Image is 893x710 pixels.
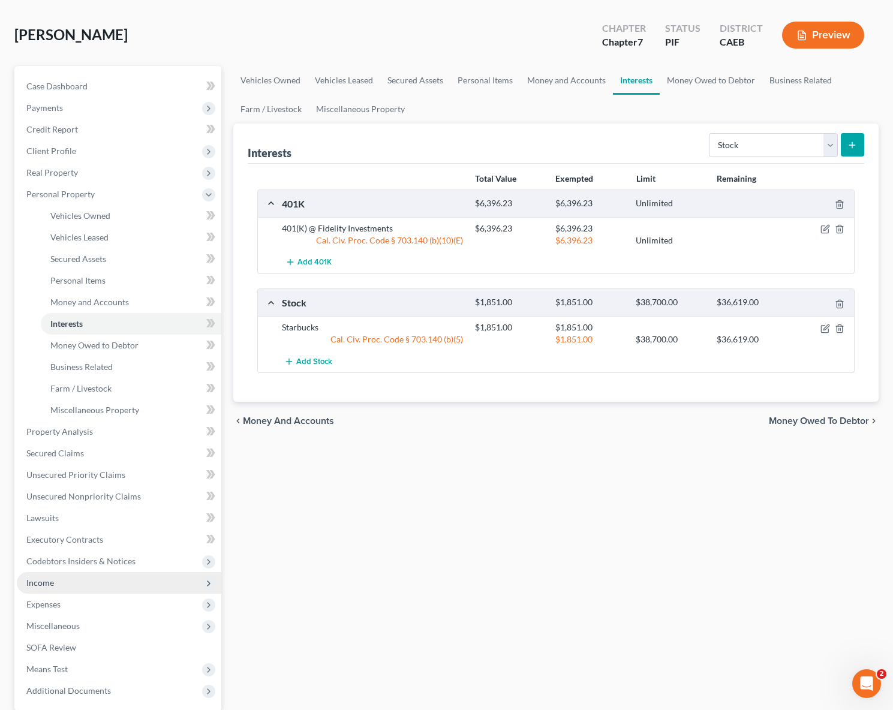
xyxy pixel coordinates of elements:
[17,421,221,443] a: Property Analysis
[17,507,221,529] a: Lawsuits
[26,189,95,199] span: Personal Property
[782,22,864,49] button: Preview
[41,205,221,227] a: Vehicles Owned
[26,577,54,588] span: Income
[41,356,221,378] a: Business Related
[17,637,221,658] a: SOFA Review
[41,335,221,356] a: Money Owed to Debtor
[613,66,660,95] a: Interests
[17,76,221,97] a: Case Dashboard
[17,529,221,550] a: Executory Contracts
[380,66,450,95] a: Secured Assets
[233,416,243,426] i: chevron_left
[469,321,549,333] div: $1,851.00
[602,22,646,35] div: Chapter
[233,95,309,124] a: Farm / Livestock
[630,234,710,246] div: Unlimited
[26,167,78,177] span: Real Property
[877,669,886,679] span: 2
[711,297,791,308] div: $36,619.00
[41,313,221,335] a: Interests
[638,36,643,47] span: 7
[769,416,879,426] button: Money Owed to Debtor chevron_right
[711,333,791,345] div: $36,619.00
[276,296,469,309] div: Stock
[555,173,593,183] strong: Exempted
[26,491,141,501] span: Unsecured Nonpriority Claims
[276,321,469,333] div: Starbucks
[233,66,308,95] a: Vehicles Owned
[26,513,59,523] span: Lawsuits
[282,350,335,372] button: Add Stock
[26,470,125,480] span: Unsecured Priority Claims
[50,254,106,264] span: Secured Assets
[630,198,710,209] div: Unlimited
[248,146,291,160] div: Interests
[276,234,469,246] div: Cal. Civ. Proc. Code § 703.140 (b)(10)(E)
[41,270,221,291] a: Personal Items
[41,399,221,421] a: Miscellaneous Property
[630,333,710,345] div: $38,700.00
[50,318,83,329] span: Interests
[50,340,139,350] span: Money Owed to Debtor
[450,66,520,95] a: Personal Items
[602,35,646,49] div: Chapter
[50,275,106,285] span: Personal Items
[549,234,630,246] div: $6,396.23
[276,222,469,234] div: 401(K) @ Fidelity Investments
[762,66,839,95] a: Business Related
[41,378,221,399] a: Farm / Livestock
[869,416,879,426] i: chevron_right
[660,66,762,95] a: Money Owed to Debtor
[469,198,549,209] div: $6,396.23
[549,222,630,234] div: $6,396.23
[769,416,869,426] span: Money Owed to Debtor
[26,81,88,91] span: Case Dashboard
[50,362,113,372] span: Business Related
[17,119,221,140] a: Credit Report
[636,173,656,183] strong: Limit
[282,251,335,273] button: Add 401K
[41,227,221,248] a: Vehicles Leased
[41,248,221,270] a: Secured Assets
[26,621,80,631] span: Miscellaneous
[14,26,128,43] span: [PERSON_NAME]
[233,416,334,426] button: chevron_left Money and Accounts
[50,210,110,221] span: Vehicles Owned
[50,405,139,415] span: Miscellaneous Property
[276,333,469,345] div: Cal. Civ. Proc. Code § 703.140 (b)(5)
[309,95,412,124] a: Miscellaneous Property
[549,321,630,333] div: $1,851.00
[852,669,881,698] iframe: Intercom live chat
[26,642,76,652] span: SOFA Review
[26,556,136,566] span: Codebtors Insiders & Notices
[26,664,68,674] span: Means Test
[720,35,763,49] div: CAEB
[308,66,380,95] a: Vehicles Leased
[276,197,469,210] div: 401K
[26,426,93,437] span: Property Analysis
[50,383,112,393] span: Farm / Livestock
[17,464,221,486] a: Unsecured Priority Claims
[50,232,109,242] span: Vehicles Leased
[26,534,103,544] span: Executory Contracts
[26,103,63,113] span: Payments
[630,297,710,308] div: $38,700.00
[475,173,516,183] strong: Total Value
[549,333,630,345] div: $1,851.00
[520,66,613,95] a: Money and Accounts
[243,416,334,426] span: Money and Accounts
[717,173,756,183] strong: Remaining
[26,448,84,458] span: Secured Claims
[17,486,221,507] a: Unsecured Nonpriority Claims
[469,297,549,308] div: $1,851.00
[41,291,221,313] a: Money and Accounts
[549,297,630,308] div: $1,851.00
[50,297,129,307] span: Money and Accounts
[296,357,332,366] span: Add Stock
[26,124,78,134] span: Credit Report
[549,198,630,209] div: $6,396.23
[26,146,76,156] span: Client Profile
[26,599,61,609] span: Expenses
[665,22,700,35] div: Status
